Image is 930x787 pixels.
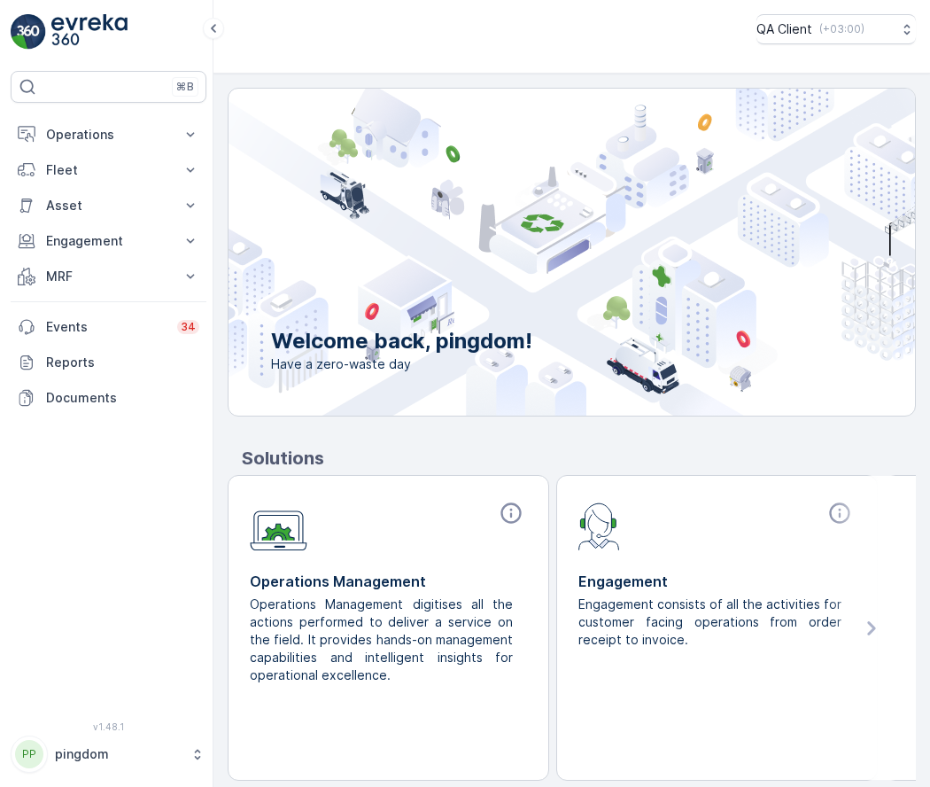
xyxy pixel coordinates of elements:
[756,14,916,44] button: QA Client(+03:00)
[578,596,841,649] p: Engagement consists of all the activities for customer facing operations from order receipt to in...
[46,318,167,336] p: Events
[46,161,171,179] p: Fleet
[250,501,307,551] img: module-icon
[46,354,199,371] p: Reports
[819,22,864,36] p: ( +03:00 )
[250,596,513,684] p: Operations Management digitises all the actions performed to deliver a service on the field. It p...
[11,736,206,773] button: PPpingdom
[242,445,916,471] p: Solutions
[756,20,812,38] p: QA Client
[11,721,206,732] span: v 1.48.1
[11,117,206,152] button: Operations
[578,571,856,592] p: Engagement
[149,89,915,416] img: city illustration
[46,389,199,407] p: Documents
[15,740,43,768] div: PP
[176,80,194,94] p: ⌘B
[46,126,171,144] p: Operations
[11,14,46,50] img: logo
[11,309,206,345] a: Events34
[55,745,182,763] p: pingdom
[11,345,206,380] a: Reports
[11,223,206,259] button: Engagement
[11,188,206,223] button: Asset
[46,268,171,285] p: MRF
[46,232,171,250] p: Engagement
[11,259,206,294] button: MRF
[271,355,532,373] span: Have a zero-waste day
[46,197,171,214] p: Asset
[11,380,206,416] a: Documents
[11,152,206,188] button: Fleet
[51,14,128,50] img: logo_light-DOdMpM7g.png
[250,571,527,592] p: Operations Management
[578,501,620,550] img: module-icon
[181,320,196,334] p: 34
[271,327,532,355] p: Welcome back, pingdom!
